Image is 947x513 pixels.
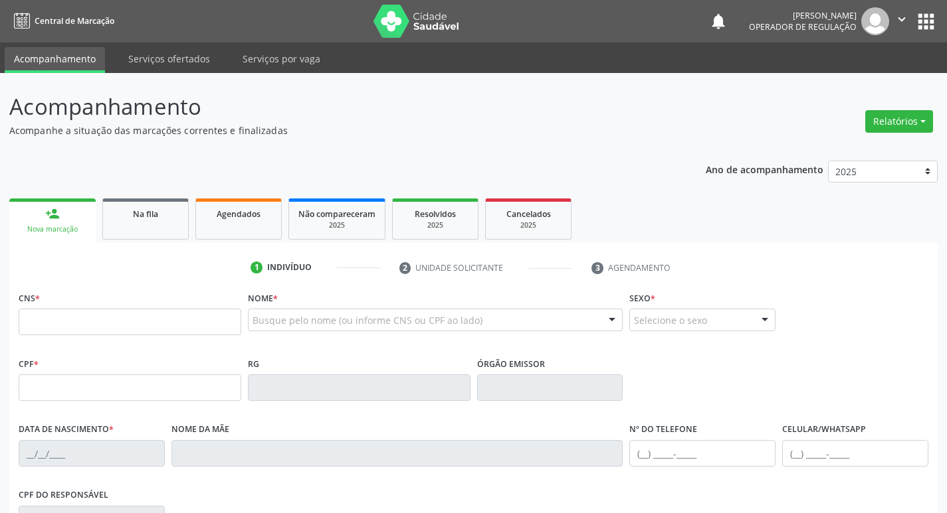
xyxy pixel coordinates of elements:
div: Nova marcação [19,224,86,234]
div: Indivíduo [267,261,312,273]
label: Celular/WhatsApp [782,419,866,440]
span: Agendados [217,208,261,220]
label: CPF [19,354,39,374]
button: notifications [709,12,728,31]
label: Data de nascimento [19,419,114,440]
input: __/__/____ [19,440,165,467]
a: Serviços ofertados [119,47,219,70]
input: (__) _____-_____ [629,440,776,467]
img: img [861,7,889,35]
label: CNS [19,288,40,309]
input: (__) _____-_____ [782,440,928,467]
span: Na fila [133,208,158,220]
span: Resolvidos [415,208,456,220]
button: apps [914,10,938,33]
label: Sexo [629,288,655,309]
a: Acompanhamento [5,47,105,73]
label: RG [248,354,259,374]
div: 1 [251,261,263,273]
p: Acompanhamento [9,90,659,123]
a: Serviços por vaga [233,47,330,70]
div: [PERSON_NAME] [749,10,857,21]
p: Acompanhe a situação das marcações correntes e finalizadas [9,123,659,137]
div: 2025 [298,220,375,230]
span: Não compareceram [298,208,375,220]
label: Nome [248,288,278,309]
button:  [889,7,914,35]
button: Relatórios [865,110,933,133]
label: CPF do responsável [19,485,108,506]
span: Central de Marcação [35,15,114,27]
span: Cancelados [506,208,551,220]
span: Selecione o sexo [634,313,707,327]
div: 2025 [495,220,562,230]
div: 2025 [402,220,469,230]
label: Órgão emissor [477,354,545,374]
label: Nome da mãe [171,419,229,440]
i:  [894,12,909,27]
label: Nº do Telefone [629,419,697,440]
span: Operador de regulação [749,21,857,33]
p: Ano de acompanhamento [706,161,823,177]
div: person_add [45,206,60,221]
span: Busque pelo nome (ou informe CNS ou CPF ao lado) [253,313,482,327]
a: Central de Marcação [9,10,114,32]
